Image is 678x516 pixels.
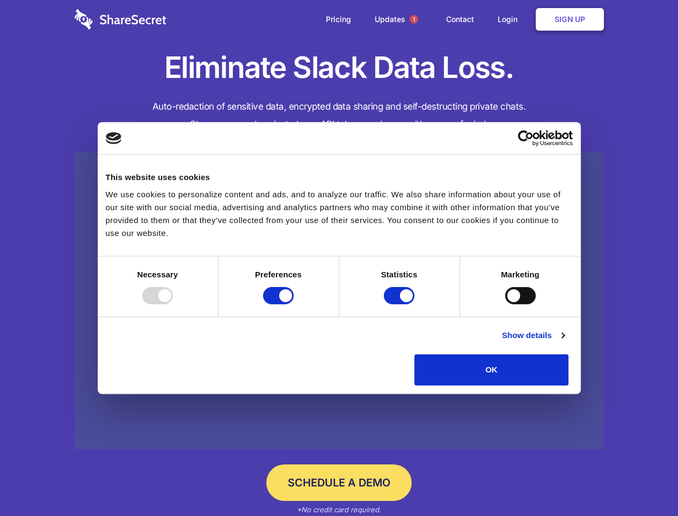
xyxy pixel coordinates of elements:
button: OK [414,354,568,385]
strong: Statistics [381,270,418,279]
h4: Auto-redaction of sensitive data, encrypted data sharing and self-destructing private chats. Shar... [75,98,604,133]
strong: Marketing [501,270,540,279]
a: Pricing [315,3,362,36]
a: Contact [435,3,485,36]
a: Schedule a Demo [266,464,412,501]
a: Sign Up [536,8,604,31]
span: 1 [410,15,418,24]
div: We use cookies to personalize content and ads, and to analyze our traffic. We also share informat... [106,188,573,240]
img: logo-wordmark-white-trans-d4663122ce5f474addd5e946df7df03e33cb6a1c49d2221995e7729f52c070b2.svg [75,9,166,30]
a: Login [487,3,534,36]
em: *No credit card required. [297,505,381,514]
a: Usercentrics Cookiebot - opens in a new window [479,130,573,146]
strong: Necessary [137,270,178,279]
strong: Preferences [255,270,302,279]
a: Wistia video thumbnail [75,152,604,450]
h1: Eliminate Slack Data Loss. [75,48,604,87]
img: logo [106,132,122,144]
div: This website uses cookies [106,171,573,184]
a: Show details [502,329,564,342]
